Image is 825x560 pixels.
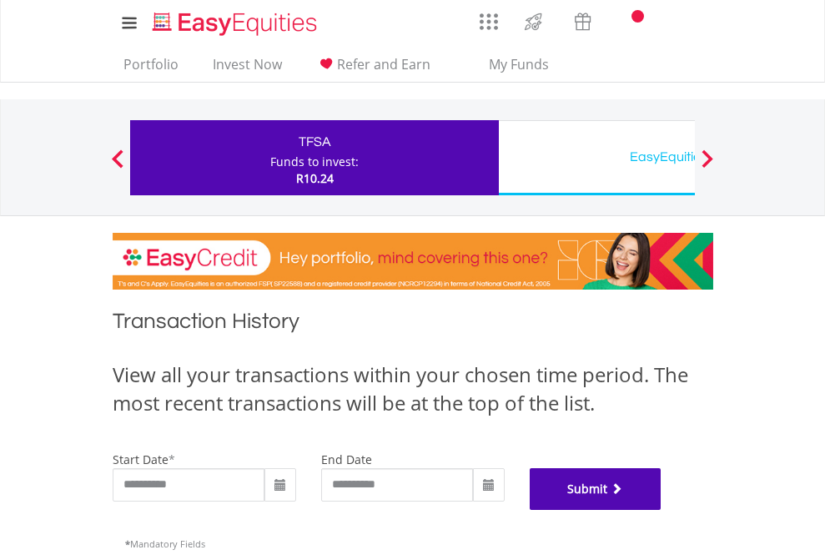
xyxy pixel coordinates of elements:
[321,452,372,467] label: end date
[125,537,205,550] span: Mandatory Fields
[101,158,134,174] button: Previous
[296,170,334,186] span: R10.24
[480,13,498,31] img: grid-menu-icon.svg
[465,53,574,75] span: My Funds
[569,8,596,35] img: vouchers-v2.svg
[113,306,713,344] h1: Transaction History
[113,452,169,467] label: start date
[140,130,489,154] div: TFSA
[117,56,185,82] a: Portfolio
[607,4,650,38] a: Notifications
[146,4,324,38] a: Home page
[149,10,324,38] img: EasyEquities_Logo.png
[558,4,607,35] a: Vouchers
[650,4,692,38] a: FAQ's and Support
[337,55,430,73] span: Refer and Earn
[692,4,735,41] a: My Profile
[113,233,713,290] img: EasyCredit Promotion Banner
[469,4,509,31] a: AppsGrid
[530,468,662,510] button: Submit
[520,8,547,35] img: thrive-v2.svg
[309,56,437,82] a: Refer and Earn
[691,158,724,174] button: Next
[113,361,713,418] div: View all your transactions within your chosen time period. The most recent transactions will be a...
[270,154,359,170] div: Funds to invest:
[206,56,289,82] a: Invest Now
